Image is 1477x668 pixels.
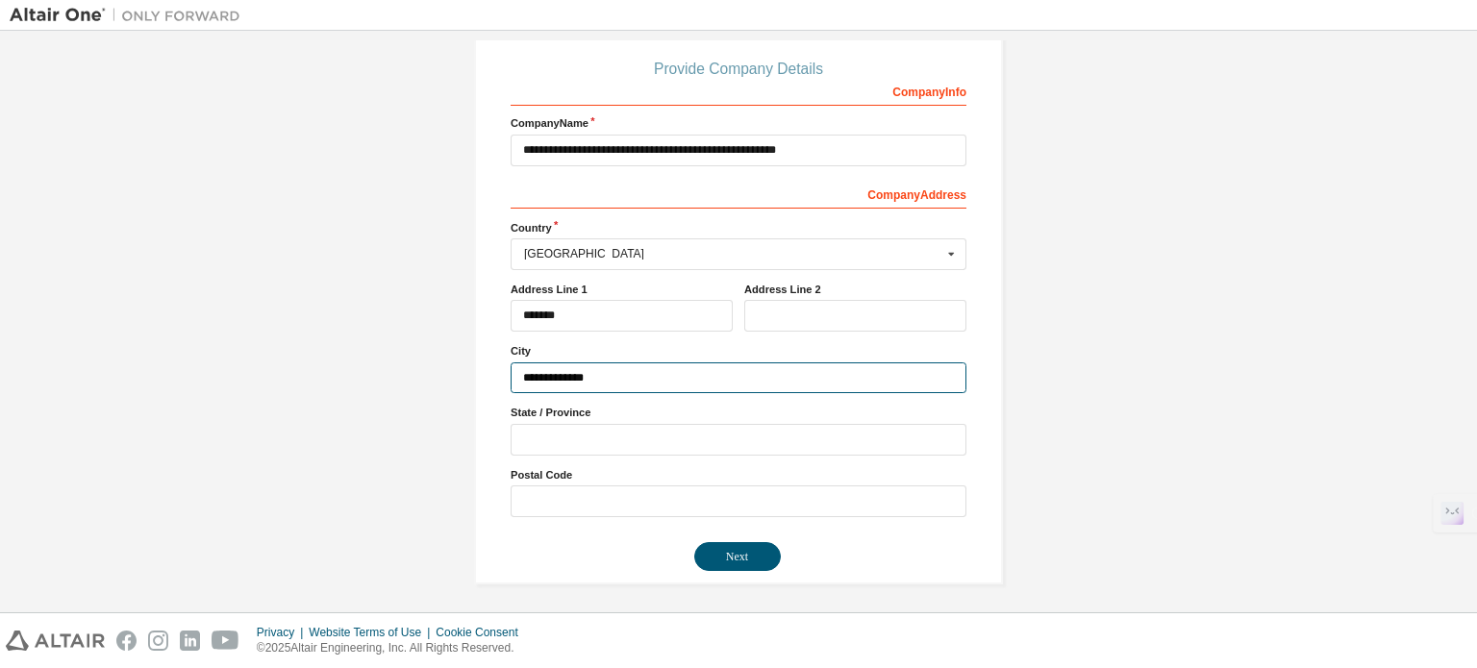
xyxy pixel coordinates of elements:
img: youtube.svg [212,631,239,651]
label: Postal Code [511,467,966,482]
label: Address Line 1 [511,282,733,297]
label: Address Line 2 [744,282,966,297]
div: Company Info [511,75,966,106]
img: linkedin.svg [180,631,200,651]
label: Country [511,220,966,235]
div: Website Terms of Use [309,625,436,640]
img: instagram.svg [148,631,168,651]
img: altair_logo.svg [6,631,105,651]
div: Privacy [257,625,309,640]
img: Altair One [10,6,250,25]
label: State / Province [511,405,966,420]
button: Next [694,542,781,571]
div: Company Address [511,178,966,209]
div: Cookie Consent [436,625,529,640]
p: © 2025 Altair Engineering, Inc. All Rights Reserved. [257,640,530,656]
div: [GEOGRAPHIC_DATA] [524,248,942,260]
div: Provide Company Details [511,63,966,75]
label: Company Name [511,115,966,131]
img: facebook.svg [116,631,137,651]
label: City [511,343,966,359]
